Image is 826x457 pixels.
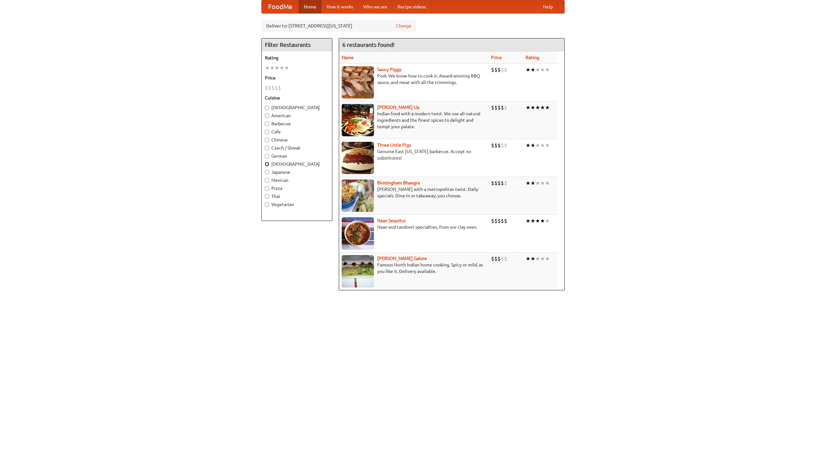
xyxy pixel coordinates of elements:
[265,185,329,192] label: Pizza
[265,186,269,191] input: Pizza
[265,138,269,142] input: Chinese
[498,180,501,187] li: $
[501,104,504,111] li: $
[265,161,329,167] label: [DEMOGRAPHIC_DATA]
[545,142,550,149] li: ★
[377,105,419,110] b: [PERSON_NAME] Up
[494,104,498,111] li: $
[377,142,411,148] b: Three Little Pigs
[501,255,504,262] li: $
[494,217,498,224] li: $
[261,20,416,32] div: Deliver to: [STREET_ADDRESS][US_STATE]
[498,142,501,149] li: $
[540,255,545,262] li: ★
[392,0,431,13] a: Recipe videos
[342,217,374,250] img: naansequitur.jpg
[504,217,507,224] li: $
[279,64,284,71] li: ★
[265,106,269,110] input: [DEMOGRAPHIC_DATA]
[396,23,411,29] a: Change
[504,66,507,73] li: $
[265,95,329,101] h5: Cuisine
[491,142,494,149] li: $
[540,66,545,73] li: ★
[265,122,269,126] input: Barbecue
[321,0,358,13] a: How it works
[377,180,420,185] a: Birmingham Bhangra
[342,148,486,161] p: Genuine East [US_STATE] barbecue. Accept no substitutes!
[299,0,321,13] a: Home
[504,104,507,111] li: $
[526,255,530,262] li: ★
[265,112,329,119] label: American
[491,217,494,224] li: $
[530,180,535,187] li: ★
[265,162,269,166] input: [DEMOGRAPHIC_DATA]
[265,130,269,134] input: Cafe
[268,84,271,91] li: $
[265,145,329,151] label: Czech / Slovak
[498,66,501,73] li: $
[535,66,540,73] li: ★
[265,64,270,71] li: ★
[491,55,502,60] a: Price
[342,224,486,230] p: Naan and tandoori specialties, from our clay oven.
[540,104,545,111] li: ★
[526,142,530,149] li: ★
[530,104,535,111] li: ★
[526,180,530,187] li: ★
[526,55,539,60] a: Rating
[501,180,504,187] li: $
[342,180,374,212] img: bhangra.jpg
[265,203,269,207] input: Vegetarian
[342,255,374,287] img: currygalore.jpg
[265,154,269,158] input: German
[530,217,535,224] li: ★
[526,217,530,224] li: ★
[535,104,540,111] li: ★
[491,180,494,187] li: $
[526,104,530,111] li: ★
[535,142,540,149] li: ★
[265,75,329,81] h5: Price
[545,66,550,73] li: ★
[530,66,535,73] li: ★
[265,153,329,159] label: German
[494,180,498,187] li: $
[275,84,278,91] li: $
[501,217,504,224] li: $
[265,194,269,199] input: Thai
[545,255,550,262] li: ★
[530,255,535,262] li: ★
[265,104,329,111] label: [DEMOGRAPHIC_DATA]
[265,177,329,183] label: Mexican
[265,201,329,208] label: Vegetarian
[342,42,395,48] ng-pluralize: 6 restaurants found!
[504,180,507,187] li: $
[342,186,486,199] p: [PERSON_NAME] with a metropolitan twist. Daily specials. Dine-in or takeaway, you choose.
[377,218,406,223] a: Naan Sequitur
[265,120,329,127] label: Barbecue
[545,104,550,111] li: ★
[377,256,427,261] a: [PERSON_NAME] Galore
[265,114,269,118] input: American
[284,64,289,71] li: ★
[265,55,329,61] h5: Rating
[342,66,374,99] img: saucy.jpg
[540,217,545,224] li: ★
[545,217,550,224] li: ★
[538,0,558,13] a: Help
[278,84,281,91] li: $
[377,67,401,72] a: Saucy Piggy
[535,255,540,262] li: ★
[265,84,268,91] li: $
[265,146,269,150] input: Czech / Slovak
[504,255,507,262] li: $
[530,142,535,149] li: ★
[498,217,501,224] li: $
[501,142,504,149] li: $
[545,180,550,187] li: ★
